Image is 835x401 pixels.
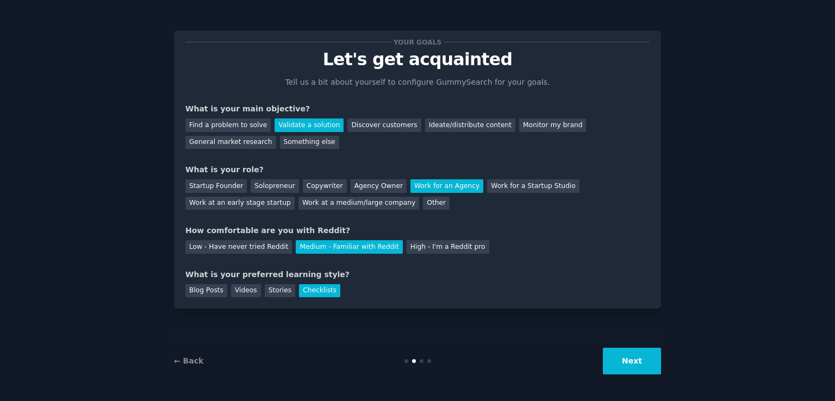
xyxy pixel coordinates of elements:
div: General market research [185,136,276,149]
div: Find a problem to solve [185,118,271,132]
div: Agency Owner [351,179,407,193]
div: Low - Have never tried Reddit [185,240,292,254]
button: Next [603,348,661,374]
div: How comfortable are you with Reddit? [185,225,650,236]
div: What is your preferred learning style? [185,269,650,280]
div: Copywriter [303,179,347,193]
div: Validate a solution [275,118,344,132]
div: Discover customers [347,118,421,132]
div: Work at an early stage startup [185,197,295,210]
span: Your goals [391,36,444,48]
div: Work for a Startup Studio [487,179,579,193]
p: Tell us a bit about yourself to configure GummySearch for your goals. [281,77,554,88]
div: What is your role? [185,164,650,176]
div: Solopreneur [251,179,298,193]
div: Ideate/distribute content [425,118,515,132]
div: Stories [265,284,295,298]
div: Checklists [299,284,340,298]
div: Something else [280,136,339,149]
div: Other [423,197,450,210]
p: Let's get acquainted [185,50,650,69]
div: Startup Founder [185,179,247,193]
a: ← Back [174,356,203,365]
div: High - I'm a Reddit pro [407,240,489,254]
div: Medium - Familiar with Reddit [296,240,402,254]
div: Monitor my brand [519,118,586,132]
div: Work at a medium/large company [298,197,419,210]
div: Videos [231,284,261,298]
div: Work for an Agency [410,179,483,193]
div: Blog Posts [185,284,227,298]
div: What is your main objective? [185,103,650,115]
